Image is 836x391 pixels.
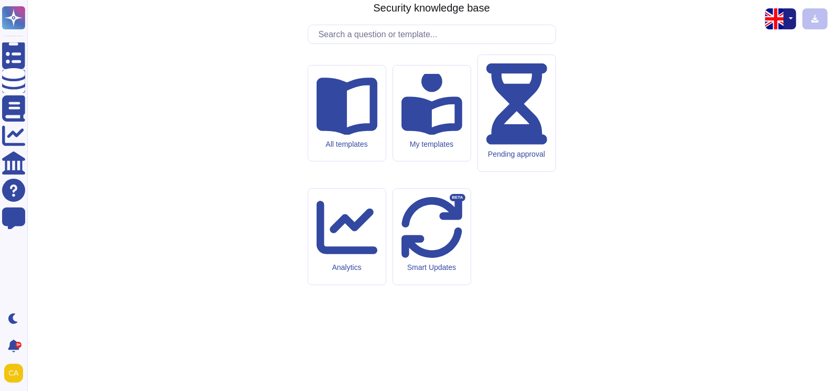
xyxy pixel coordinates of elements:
[2,362,30,385] button: user
[4,364,23,383] img: user
[15,342,21,348] div: 9+
[317,140,377,149] div: All templates
[450,194,465,201] div: BETA
[401,140,462,149] div: My templates
[765,8,786,29] img: en
[317,263,377,272] div: Analytics
[486,150,547,159] div: Pending approval
[313,25,556,44] input: Search a question or template...
[401,263,462,272] div: Smart Updates
[373,2,490,14] h3: Security knowledge base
